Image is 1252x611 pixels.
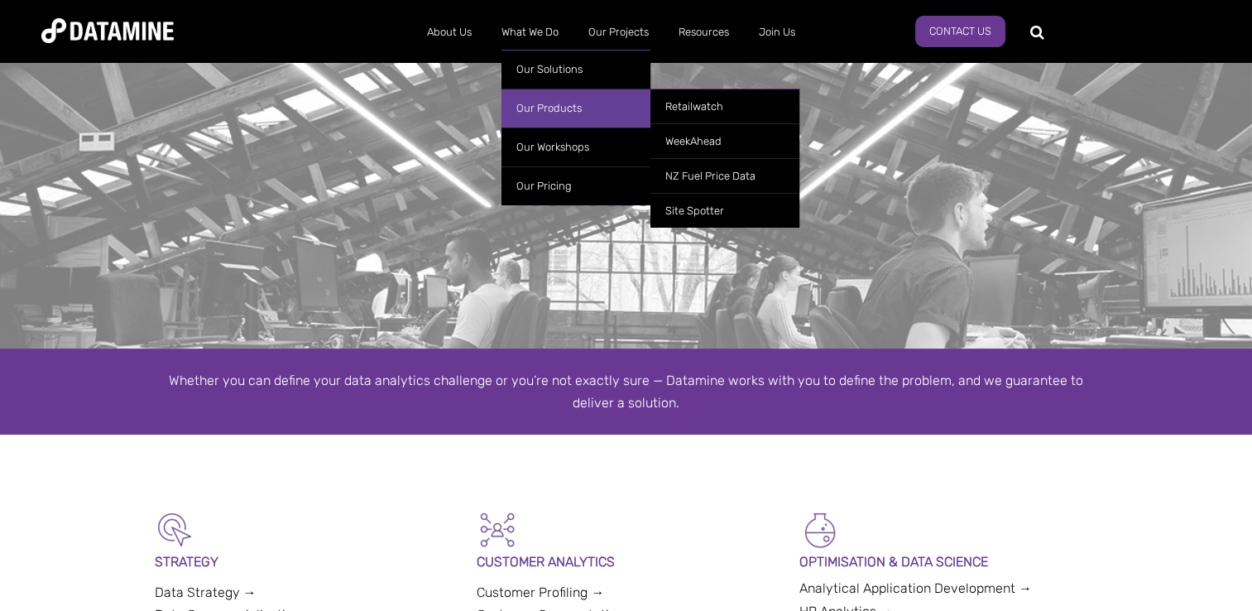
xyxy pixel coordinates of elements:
img: Customer Analytics [477,509,518,551]
a: What We Do [487,11,573,54]
a: Resources [664,11,744,54]
a: Our Pricing [501,166,650,205]
a: About Us [412,11,487,54]
div: Whether you can define your data analytics challenge or you’re not exactly sure — Datamine works ... [155,369,1098,414]
a: Our Solutions [501,50,650,89]
div: OUR SOLUTIONS [146,182,1106,212]
a: Site Spotter [650,193,799,228]
a: Analytical Application Development → [799,580,1032,596]
a: Join Us [744,11,810,54]
a: Our Workshops [501,127,650,166]
img: Strategy-1 [155,509,196,551]
img: Optimisation & Data Science [799,509,841,551]
p: OPTIMISATION & DATA SCIENCE [799,551,1098,573]
a: Data Strategy → [155,585,257,600]
p: CUSTOMER ANALYTICS [477,551,775,573]
a: NZ Fuel Price Data [650,158,799,193]
p: STRATEGY [155,551,453,573]
a: Our Projects [573,11,664,54]
img: Datamine [41,18,174,43]
a: Our Products [501,89,650,127]
a: WeekAhead [650,123,799,158]
a: Contact Us [915,16,1005,47]
a: Retailwatch [650,89,799,123]
a: Customer Profiling → [477,585,604,600]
